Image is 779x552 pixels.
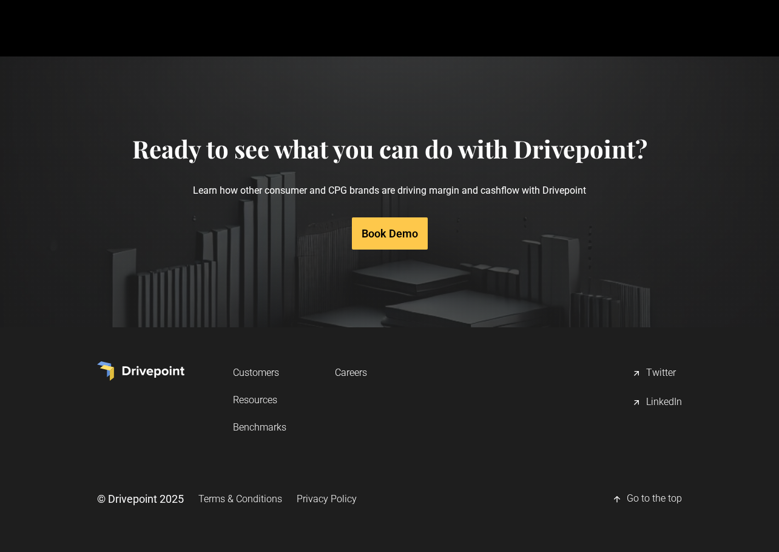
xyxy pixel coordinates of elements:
p: Learn how other consumer and CPG brands are driving margin and cashflow with Drivepoint [132,163,647,217]
div: LinkedIn [646,395,682,410]
div: Go to the top [627,492,682,506]
a: Go to the top [612,487,682,511]
h4: Ready to see what you can do with Drivepoint? [132,134,647,163]
a: Benchmarks [233,416,286,438]
a: Customers [233,361,286,384]
div: © Drivepoint 2025 [97,491,184,506]
a: Twitter [632,361,682,386]
a: Careers [335,361,367,384]
a: LinkedIn [632,390,682,415]
a: Resources [233,389,286,411]
a: Book Demo [352,217,428,250]
div: Twitter [646,366,676,381]
a: Terms & Conditions [198,488,282,510]
a: Privacy Policy [297,488,357,510]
